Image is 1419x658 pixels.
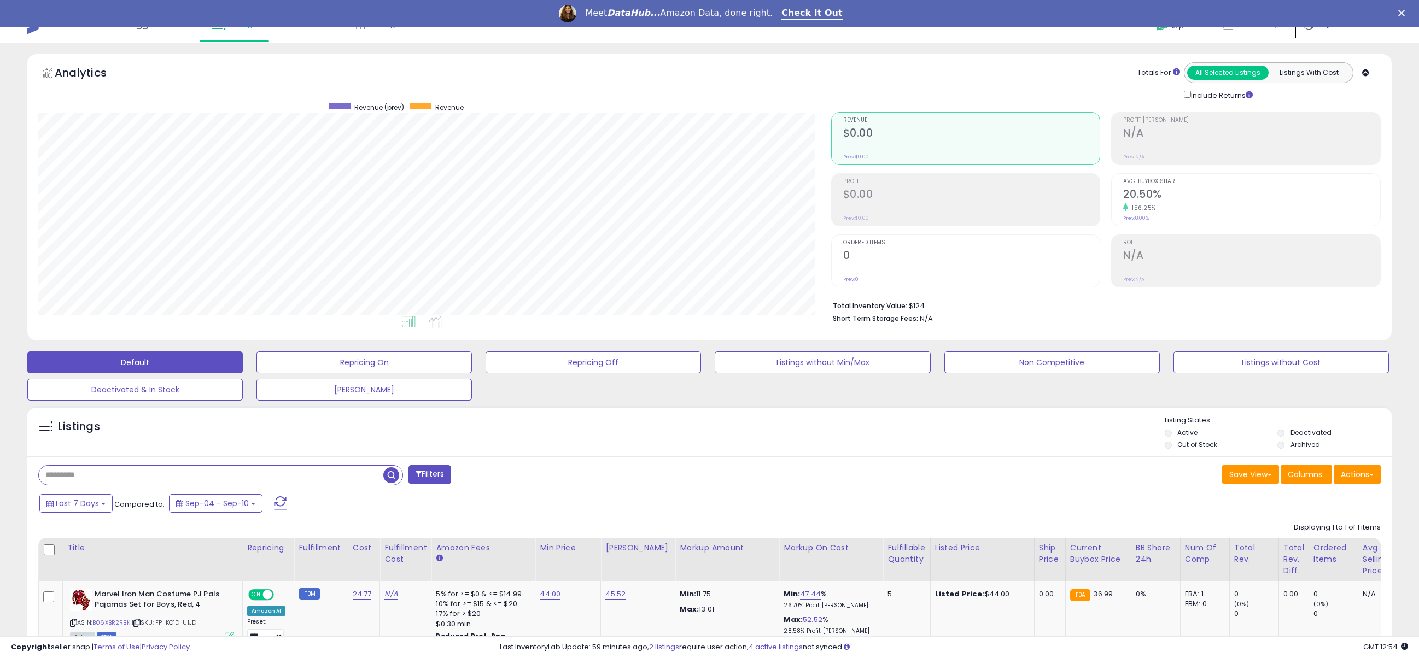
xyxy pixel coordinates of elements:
h5: Listings [58,419,100,434]
p: 26.70% Profit [PERSON_NAME] [784,602,874,609]
strong: Max: [680,604,699,614]
div: Meet Amazon Data, done right. [585,8,773,19]
small: 156.25% [1128,204,1156,212]
div: 5 [887,589,921,599]
span: 2025-09-18 12:54 GMT [1363,642,1408,652]
div: Current Buybox Price [1070,542,1126,565]
div: N/A [1363,589,1399,599]
div: Min Price [540,542,596,554]
div: Ship Price [1039,542,1061,565]
div: Include Returns [1176,89,1266,101]
p: 11.75 [680,589,770,599]
span: All listings currently available for purchase on Amazon [70,632,95,642]
span: Profit [843,179,1100,185]
a: B06XBR2RBK [92,618,130,627]
div: Amazon AI [247,606,285,616]
p: 28.58% Profit [PERSON_NAME] [784,627,874,635]
div: Amazon Fees [436,542,530,554]
img: Profile image for Georgie [559,5,576,22]
b: Short Term Storage Fees: [833,314,918,323]
div: Avg Selling Price [1363,542,1403,577]
span: Sep-04 - Sep-10 [185,498,249,509]
div: 0.00 [1039,589,1057,599]
a: Terms of Use [94,642,140,652]
div: Fulfillment Cost [384,542,427,565]
span: Avg. Buybox Share [1123,179,1380,185]
h2: $0.00 [843,127,1100,142]
b: Total Inventory Value: [833,301,907,310]
div: Fulfillment [299,542,343,554]
a: Hi [PERSON_NAME] [1303,18,1391,43]
div: [PERSON_NAME] [605,542,670,554]
i: DataHub... [607,8,660,18]
button: Listings without Min/Max [715,351,930,373]
div: Title [67,542,238,554]
div: 0 [1234,589,1278,599]
small: FBA [1070,589,1090,601]
button: Deactivated & In Stock [27,379,243,401]
button: Listings With Cost [1268,66,1350,80]
li: $124 [833,298,1373,312]
div: Markup Amount [680,542,774,554]
div: FBA: 1 [1185,589,1221,599]
a: 45.52 [605,589,626,600]
small: (0%) [1234,600,1249,608]
div: % [784,615,874,635]
span: Ordered Items [843,240,1100,246]
label: Out of Stock [1177,440,1217,449]
button: Actions [1334,465,1381,484]
h2: 20.50% [1123,188,1380,203]
div: Total Rev. [1234,542,1274,565]
div: 17% for > $20 [436,609,527,619]
a: 52.52 [803,614,822,625]
div: Close [1398,10,1409,16]
b: Max: [784,614,803,625]
button: [PERSON_NAME] [256,379,472,401]
h5: Analytics [55,65,128,83]
div: $0.30 min [436,619,527,629]
h2: N/A [1123,249,1380,264]
small: Prev: 8.00% [1123,215,1149,221]
div: Total Rev. Diff. [1283,542,1304,577]
span: Last 7 Days [56,498,99,509]
a: 4 active listings [749,642,803,652]
button: Repricing Off [486,351,701,373]
div: Listed Price [935,542,1030,554]
p: Listing States: [1165,415,1392,426]
small: Prev: $0.00 [843,215,869,221]
button: Last 7 Days [39,494,113,513]
span: OFF [272,590,290,600]
a: 2 listings [649,642,679,652]
div: Totals For [1137,68,1180,78]
b: Reduced Prof. Rng. [436,631,507,641]
div: BB Share 24h. [1136,542,1176,565]
small: Prev: $0.00 [843,154,869,160]
div: 0 [1313,589,1358,599]
span: | SKU: FP-KO1D-U1JD [132,618,196,627]
div: Displaying 1 to 1 of 1 items [1294,522,1381,533]
button: Filters [408,465,451,484]
div: % [784,589,874,609]
button: Default [27,351,243,373]
div: 0 [1234,609,1278,619]
button: All Selected Listings [1187,66,1269,80]
p: 13.01 [680,604,770,614]
h2: $0.00 [843,188,1100,203]
span: Revenue [843,117,1100,124]
div: seller snap | | [11,642,190,653]
div: Last InventoryLab Update: 59 minutes ago, require user action, not synced. [500,642,1408,653]
label: Archived [1290,440,1320,449]
div: Preset: [247,618,285,643]
a: 44.00 [540,589,560,600]
span: N/A [920,313,933,324]
h2: 0 [843,249,1100,264]
small: Prev: N/A [1123,154,1144,160]
small: FBM [299,588,320,600]
button: Repricing On [256,351,472,373]
strong: Copyright [11,642,51,652]
div: 0.00 [1283,589,1300,599]
label: Deactivated [1290,428,1332,437]
b: Listed Price: [935,589,985,599]
label: Active [1177,428,1198,437]
button: Listings without Cost [1173,351,1389,373]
